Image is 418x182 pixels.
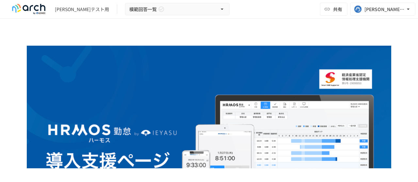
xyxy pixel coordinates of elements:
[55,6,109,13] div: [PERSON_NAME]テスト用
[333,6,342,13] span: 共有
[350,3,415,16] button: [PERSON_NAME][EMAIL_ADDRESS][DOMAIN_NAME]
[320,3,347,16] button: 共有
[364,5,405,13] div: [PERSON_NAME][EMAIL_ADDRESS][DOMAIN_NAME]
[8,4,50,14] img: logo-default@2x-9cf2c760.svg
[129,5,157,13] span: 模範回答一覧
[125,3,230,16] button: 模範回答一覧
